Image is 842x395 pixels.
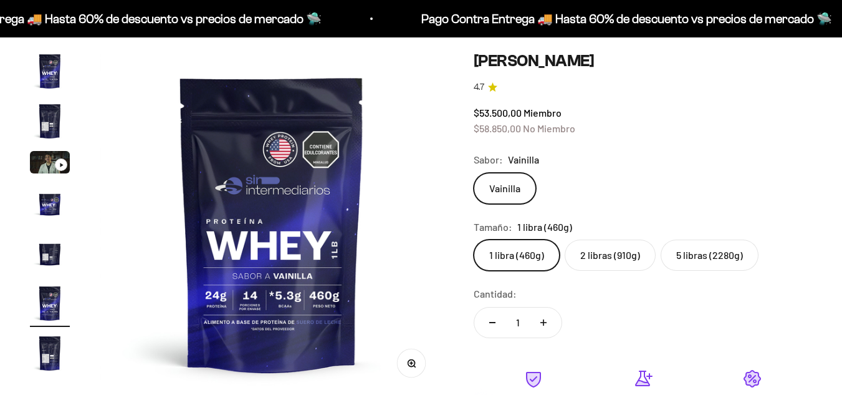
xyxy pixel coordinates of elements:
legend: Tamaño: [474,219,512,235]
button: Ir al artículo 7 [30,333,70,377]
span: $53.500,00 [474,107,522,119]
p: Pago Contra Entrega 🚚 Hasta 60% de descuento vs precios de mercado 🛸 [413,9,824,29]
h1: [PERSON_NAME] [474,51,812,71]
button: Aumentar cantidad [525,308,562,338]
span: Vainilla [508,152,539,168]
img: Proteína Whey - Vainilla [30,183,70,223]
button: Ir al artículo 3 [30,151,70,177]
img: Proteína Whey - Vainilla [30,51,70,91]
img: Proteína Whey - Vainilla [30,283,70,323]
span: No Miembro [523,122,575,134]
img: Proteína Whey - Vainilla [30,333,70,373]
legend: Sabor: [474,152,503,168]
span: 1 libra (460g) [517,219,572,235]
button: Ir al artículo 5 [30,233,70,277]
a: 4.74.7 de 5.0 estrellas [474,80,812,94]
button: Ir al artículo 1 [30,51,70,95]
label: Cantidad: [474,286,517,302]
button: Reducir cantidad [474,308,510,338]
span: Miembro [524,107,562,119]
span: $58.850,00 [474,122,521,134]
button: Ir al artículo 2 [30,101,70,145]
button: Ir al artículo 4 [30,183,70,227]
img: Proteína Whey - Vainilla [30,233,70,273]
button: Ir al artículo 6 [30,283,70,327]
img: Proteína Whey - Vainilla [30,101,70,141]
span: 4.7 [474,80,484,94]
